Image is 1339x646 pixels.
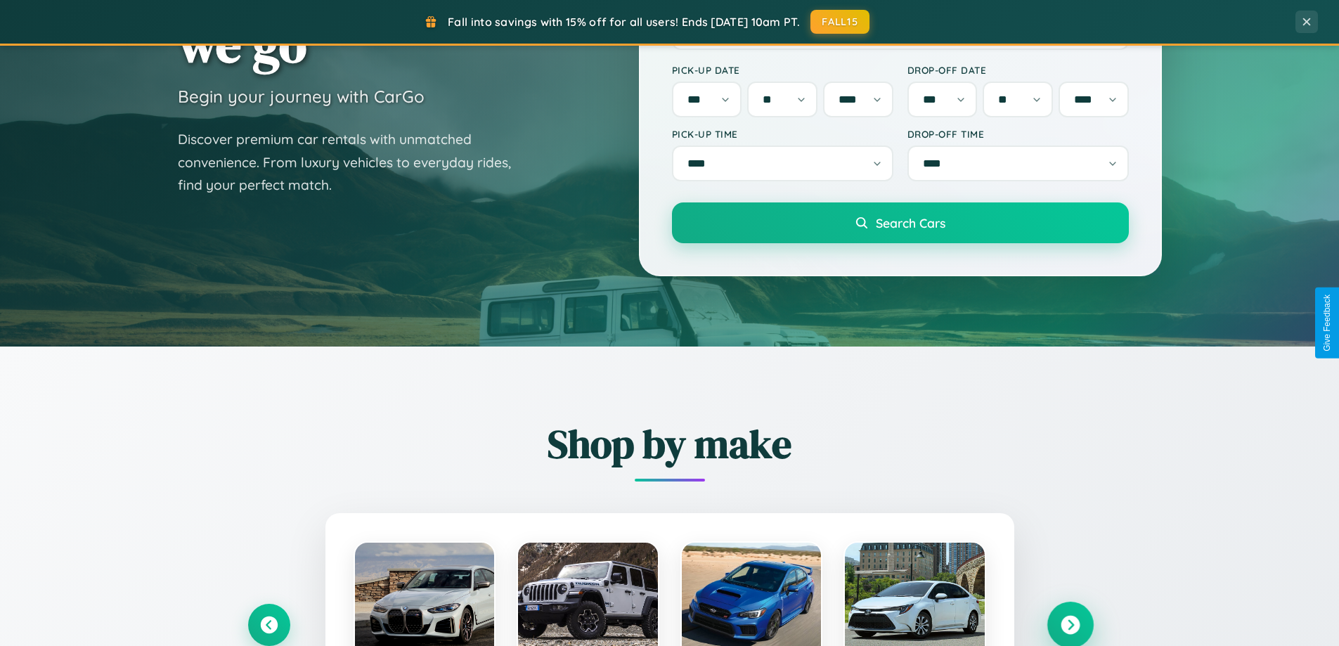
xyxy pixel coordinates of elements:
[672,64,893,76] label: Pick-up Date
[448,15,800,29] span: Fall into savings with 15% off for all users! Ends [DATE] 10am PT.
[178,86,425,107] h3: Begin your journey with CarGo
[248,417,1092,471] h2: Shop by make
[907,64,1129,76] label: Drop-off Date
[672,202,1129,243] button: Search Cars
[907,128,1129,140] label: Drop-off Time
[178,128,529,197] p: Discover premium car rentals with unmatched convenience. From luxury vehicles to everyday rides, ...
[1322,295,1332,351] div: Give Feedback
[810,10,869,34] button: FALL15
[876,215,945,231] span: Search Cars
[672,128,893,140] label: Pick-up Time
